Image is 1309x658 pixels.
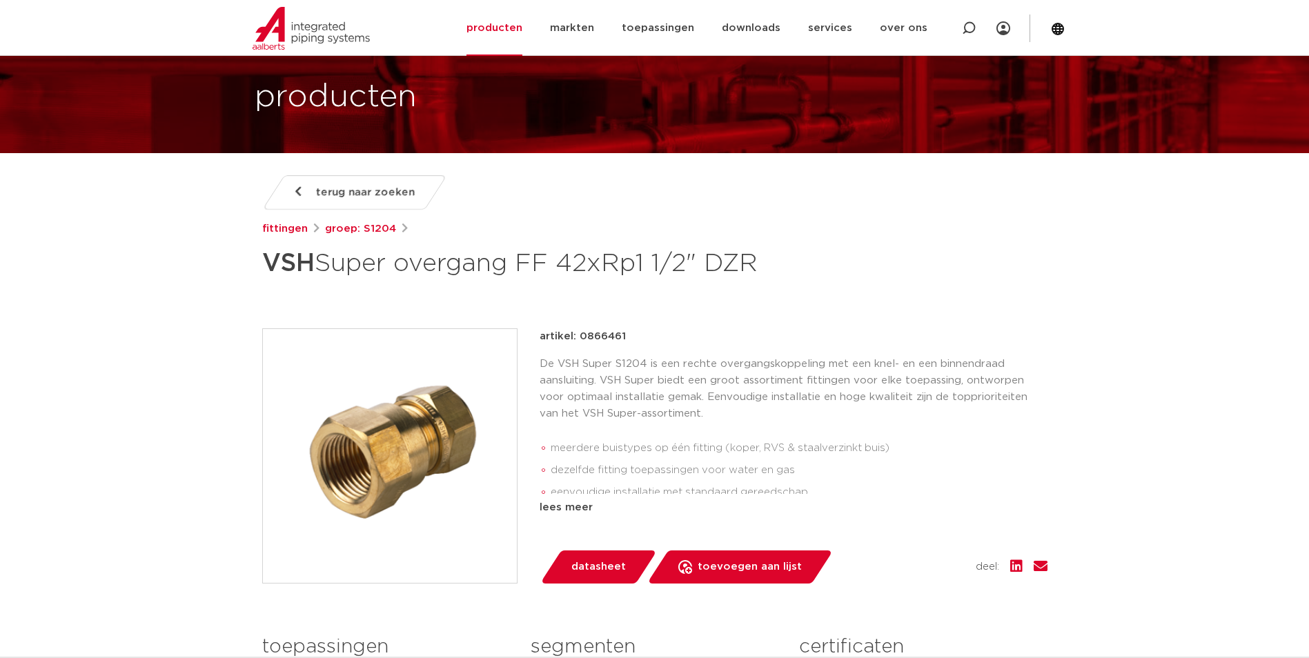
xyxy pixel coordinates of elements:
[976,559,999,575] span: deel:
[698,556,802,578] span: toevoegen aan lijst
[262,221,308,237] a: fittingen
[540,328,626,345] p: artikel: 0866461
[540,550,657,584] a: datasheet
[551,437,1047,459] li: meerdere buistypes op één fitting (koper, RVS & staalverzinkt buis)
[262,243,780,284] h1: Super overgang FF 42xRp1 1/2" DZR
[316,181,415,203] span: terug naar zoeken
[571,556,626,578] span: datasheet
[540,499,1047,516] div: lees meer
[551,459,1047,481] li: dezelfde fitting toepassingen voor water en gas
[262,251,315,276] strong: VSH
[551,481,1047,504] li: eenvoudige installatie met standaard gereedschap
[325,221,396,237] a: groep: S1204
[262,175,446,210] a: terug naar zoeken
[263,329,517,583] img: Product Image for VSH Super overgang FF 42xRp1 1/2" DZR
[255,75,417,119] h1: producten
[540,356,1047,422] p: De VSH Super S1204 is een rechte overgangskoppeling met een knel- en een binnendraad aansluiting....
